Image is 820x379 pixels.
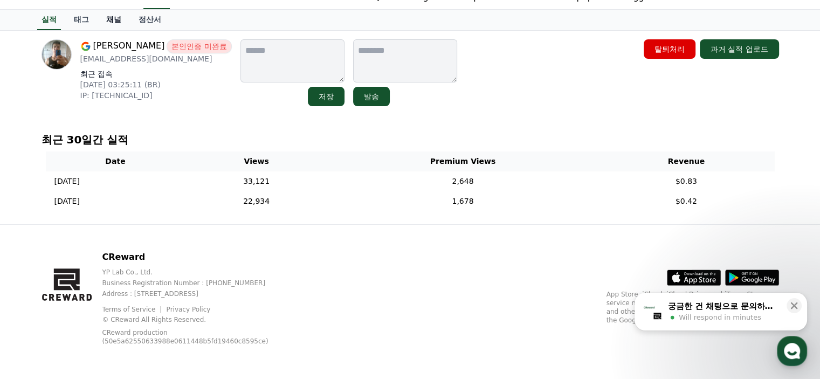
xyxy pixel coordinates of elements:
[185,171,327,191] td: 33,121
[167,39,231,53] span: 본인인증 미완료
[46,151,185,171] th: Date
[71,290,139,316] a: Messages
[27,306,46,314] span: Home
[80,90,232,101] p: IP: [TECHNICAL_ID]
[607,290,779,325] p: App Store, iCloud, iCloud Drive, and iTunes Store are service marks of Apple Inc., registered in ...
[42,39,72,70] img: profile image
[139,290,207,316] a: Settings
[102,306,163,313] a: Terms of Service
[93,39,165,53] span: [PERSON_NAME]
[185,191,327,211] td: 22,934
[328,151,598,171] th: Premium Views
[54,176,80,187] p: [DATE]
[353,87,390,106] button: 발송
[54,196,80,207] p: [DATE]
[598,191,774,211] td: $0.42
[80,53,232,64] p: [EMAIL_ADDRESS][DOMAIN_NAME]
[160,306,186,314] span: Settings
[42,132,779,147] p: 최근 30일간 실적
[328,191,598,211] td: 1,678
[185,151,327,171] th: Views
[80,79,232,90] p: [DATE] 03:25:11 (BR)
[89,306,121,315] span: Messages
[598,171,774,191] td: $0.83
[700,39,779,59] button: 과거 실적 업로드
[102,251,291,264] p: CReward
[65,10,98,30] a: 태그
[167,306,211,313] a: Privacy Policy
[102,268,291,277] p: YP Lab Co., Ltd.
[328,171,598,191] td: 2,648
[37,10,61,30] a: 실적
[102,290,291,298] p: Address : [STREET_ADDRESS]
[130,10,170,30] a: 정산서
[98,10,130,30] a: 채널
[80,68,232,79] p: 최근 접속
[102,315,291,324] p: © CReward All Rights Reserved.
[3,290,71,316] a: Home
[308,87,344,106] button: 저장
[102,328,274,346] p: CReward production (50e5a62550633988e0611448b5fd19460c8595ce)
[644,39,695,59] button: 탈퇴처리
[102,279,291,287] p: Business Registration Number : [PHONE_NUMBER]
[598,151,774,171] th: Revenue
